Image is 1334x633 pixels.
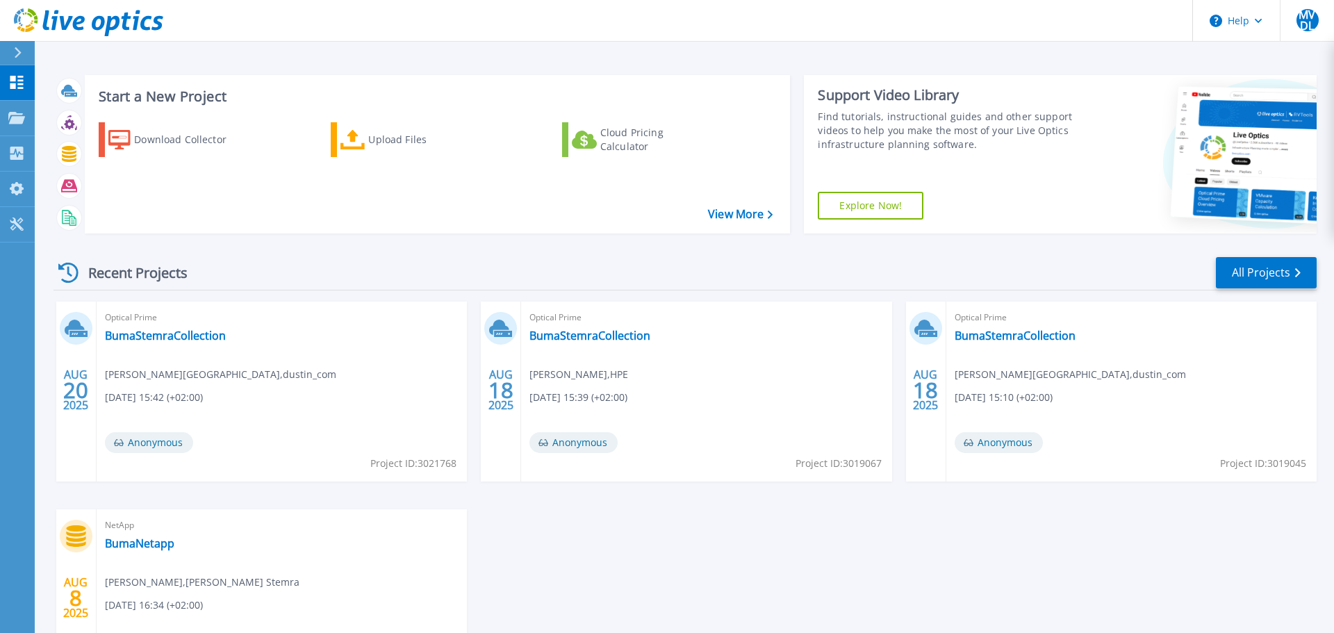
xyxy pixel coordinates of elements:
span: [DATE] 15:42 (+02:00) [105,390,203,405]
div: Cloud Pricing Calculator [600,126,711,154]
span: Project ID: 3021768 [370,456,456,471]
span: NetApp [105,518,459,533]
span: MVDL [1296,9,1319,31]
span: 18 [913,384,938,396]
span: Project ID: 3019045 [1220,456,1306,471]
span: [DATE] 15:39 (+02:00) [529,390,627,405]
span: Project ID: 3019067 [796,456,882,471]
span: 8 [69,592,82,604]
div: AUG 2025 [63,365,89,416]
span: [PERSON_NAME][GEOGRAPHIC_DATA] , dustin_com [105,367,336,382]
a: BumaStemraCollection [529,329,650,343]
a: BumaNetapp [105,536,174,550]
span: [PERSON_NAME] , HPE [529,367,628,382]
div: Recent Projects [53,256,206,290]
span: 18 [488,384,513,396]
a: Cloud Pricing Calculator [562,122,717,157]
span: Anonymous [955,432,1043,453]
span: [DATE] 15:10 (+02:00) [955,390,1053,405]
a: Upload Files [331,122,486,157]
span: Anonymous [529,432,618,453]
div: Find tutorials, instructional guides and other support videos to help you make the most of your L... [818,110,1079,151]
div: Upload Files [368,126,479,154]
a: BumaStemraCollection [105,329,226,343]
h3: Start a New Project [99,89,773,104]
span: [PERSON_NAME] , [PERSON_NAME] Stemra [105,575,299,590]
a: Explore Now! [818,192,923,220]
span: [PERSON_NAME][GEOGRAPHIC_DATA] , dustin_com [955,367,1186,382]
a: View More [708,208,773,221]
span: Optical Prime [955,310,1308,325]
div: Support Video Library [818,86,1079,104]
a: Download Collector [99,122,254,157]
span: 20 [63,384,88,396]
a: BumaStemraCollection [955,329,1076,343]
div: Download Collector [134,126,245,154]
div: AUG 2025 [488,365,514,416]
span: Optical Prime [529,310,883,325]
span: Anonymous [105,432,193,453]
a: All Projects [1216,257,1317,288]
div: AUG 2025 [63,573,89,623]
div: AUG 2025 [912,365,939,416]
span: [DATE] 16:34 (+02:00) [105,598,203,613]
span: Optical Prime [105,310,459,325]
